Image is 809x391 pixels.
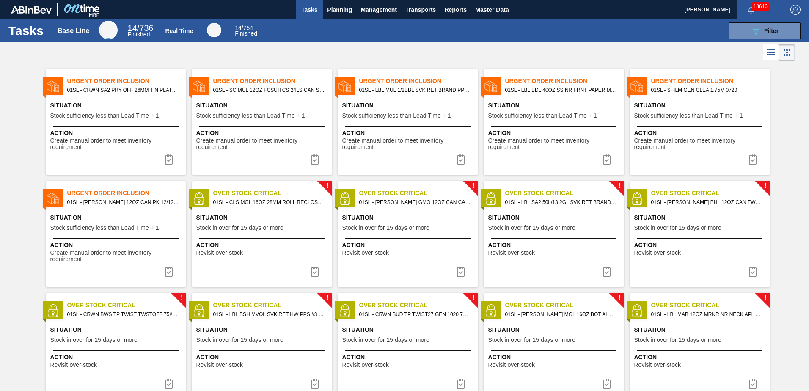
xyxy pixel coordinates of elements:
img: Logout [790,5,801,15]
span: Situation [488,325,622,334]
div: Complete task: 6934025 [597,263,617,280]
span: 01SL - CRWN BUD TP TWIST27 GEN 1020 75# 1-COLR [359,310,471,319]
img: status [338,304,351,317]
span: Revisit over-stock [196,250,243,256]
span: Situation [196,101,330,110]
div: Real Time [207,23,221,37]
button: icon-task complete [451,151,471,168]
div: Complete task: 6934680 [159,151,179,168]
span: 01SL - CRWN SA2 PRY OFF 26MM TIN PLATE VS. TIN FREE [67,85,179,95]
span: Action [342,129,476,138]
span: Action [50,241,184,250]
img: icon-task complete [456,154,466,165]
span: / 736 [128,23,154,33]
div: Card Vision [779,44,795,61]
div: Complete task: 6934686 [305,151,325,168]
span: Urgent Order Inclusion [651,77,770,85]
span: 01SL - CARR GMO 12OZ CAN CAN PK 6/12 CAN [359,198,471,207]
span: Revisit over-stock [634,250,681,256]
span: Reports [444,5,467,15]
span: Stock sufficiency less than Lead Time + 1 [634,113,743,119]
span: 01SL - LBL MAB 12OZ MRNR NR NECK APL #7 NAC [651,310,763,319]
img: status [630,304,643,317]
span: Situation [50,213,184,222]
span: Create manual order to meet inventory requirement [50,138,184,151]
div: Complete task: 6934039 [743,263,763,280]
img: icon-task complete [748,379,758,389]
span: ! [764,295,767,301]
img: status [47,304,59,317]
span: Create manual order to meet inventory requirement [488,138,622,151]
span: Situation [342,325,476,334]
span: ! [472,295,475,301]
span: Situation [342,213,476,222]
span: Over Stock Critical [505,189,624,198]
span: 18616 [752,2,769,11]
span: ! [618,183,621,189]
span: Action [342,241,476,250]
img: TNhmsLtSVTkK8tSr43FrP2fwEKptu5GPRR3wAAAABJRU5ErkJggg== [11,6,52,14]
img: status [630,80,643,93]
span: ! [326,295,329,301]
div: Complete task: 6934745 [159,263,179,280]
span: Tasks [300,5,319,15]
span: Create manual order to meet inventory requirement [342,138,476,151]
span: Transports [405,5,436,15]
span: Action [196,241,330,250]
span: ! [472,183,475,189]
span: Revisit over-stock [342,362,389,368]
span: Stock sufficiency less than Lead Time + 1 [196,113,305,119]
span: 01SL - CLS MGL 16OZ 28MM ROLL RECLOSEABLE 28MM STARK BOTTLE [213,198,325,207]
img: icon-task complete [456,379,466,389]
img: icon-task complete [310,154,320,165]
img: icon-task complete [748,267,758,277]
button: icon-task complete [159,151,179,168]
span: Revisit over-stock [342,250,389,256]
span: Action [196,129,330,138]
span: Urgent Order Inclusion [67,77,186,85]
span: Action [634,353,768,362]
span: Stock sufficiency less than Lead Time + 1 [50,113,159,119]
span: Stock sufficiency less than Lead Time + 1 [342,113,451,119]
span: Stock in over for 15 days or more [488,225,575,231]
span: Filter [764,28,779,34]
span: Action [50,129,184,138]
img: icon-task complete [748,154,758,165]
span: Action [342,353,476,362]
button: icon-task complete [597,151,617,168]
span: Stock sufficiency less than Lead Time + 1 [488,113,597,119]
span: Stock in over for 15 days or more [342,225,429,231]
span: / 754 [235,25,253,31]
span: 01SL - CARR MGL 16OZ BOT AL BOT 12/16 AB [505,310,617,319]
span: Finished [128,31,150,38]
span: Situation [634,101,768,110]
span: Create manual order to meet inventory requirement [50,250,184,263]
img: icon-task complete [602,154,612,165]
div: Real Time [235,25,257,36]
span: 01SL - LBL BSH MVOL SVK RET HW PPS #3 NAC [213,310,325,319]
span: 01SL - CARR BUD 12OZ CAN PK 12/12 MILITARY PROMO [67,198,179,207]
button: icon-task complete [743,263,763,280]
span: Create manual order to meet inventory requirement [634,138,768,151]
span: Situation [634,325,768,334]
button: icon-task complete [159,263,179,280]
img: icon-task complete [164,379,174,389]
button: icon-task complete [305,263,325,280]
span: Revisit over-stock [634,362,681,368]
span: Create manual order to meet inventory requirement [196,138,330,151]
span: Over Stock Critical [359,189,478,198]
div: Complete task: 6934016 [451,263,471,280]
span: Over Stock Critical [651,189,770,198]
span: Urgent Order Inclusion [359,77,478,85]
img: status [47,192,59,205]
span: 01SL - SC MUL 12OZ FCSUITCS 24LS CAN SLEEK SUMMER PROMO [213,85,325,95]
img: status [484,304,497,317]
span: Over Stock Critical [505,301,624,310]
span: Urgent Order Inclusion [67,189,186,198]
img: icon-task complete [602,379,612,389]
span: Stock in over for 15 days or more [634,337,721,343]
span: Stock in over for 15 days or more [634,225,721,231]
img: status [484,80,497,93]
span: ! [326,183,329,189]
span: ! [764,183,767,189]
